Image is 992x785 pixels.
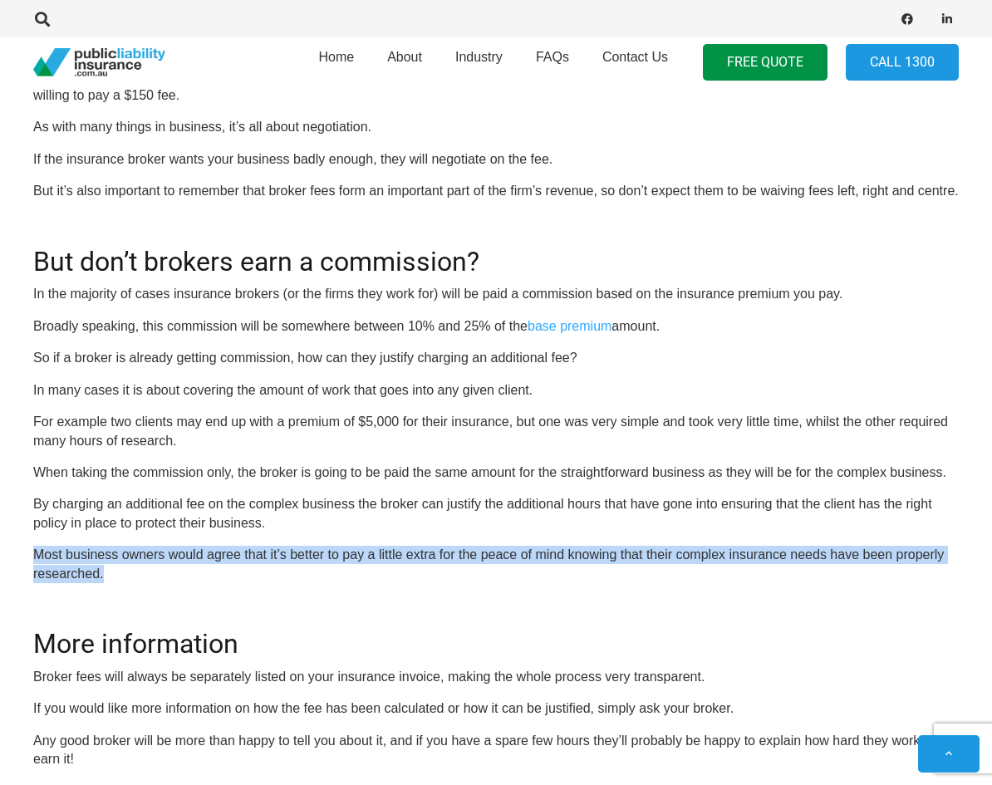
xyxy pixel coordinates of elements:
p: If the insurance broker wants your business badly enough, they will negotiate on the fee. [33,150,959,169]
p: For example two clients may end up with a premium of $5,000 for their insurance, but one was very... [33,413,959,450]
p: But it’s also important to remember that broker fees form an important part of the firm’s revenue... [33,182,959,200]
a: pli_logotransparent [33,48,165,77]
p: Broker fees will always be separately listed on your insurance invoice, making the whole process ... [33,668,959,686]
a: FAQs [519,32,586,92]
a: FREE QUOTE [703,44,827,81]
a: Industry [439,32,519,92]
span: Home [318,50,354,64]
p: If you would like more information on how the fee has been calculated or how it can be justified,... [33,699,959,718]
h2: More information [33,608,959,660]
a: Search [26,12,59,27]
p: When taking the commission only, the broker is going to be paid the same amount for the straightf... [33,464,959,482]
a: Facebook [896,7,919,31]
a: About [371,32,439,92]
a: LinkedIn [936,7,959,31]
span: Industry [455,50,503,64]
p: In many cases it is about covering the amount of work that goes into any given client. [33,381,959,400]
p: As with many things in business, it’s all about negotiation. [33,118,959,136]
a: Back to top [918,735,980,773]
a: Contact Us [586,32,685,92]
a: Call 1300 [846,44,959,81]
p: By charging an additional fee on the complex business the broker can justify the additional hours... [33,495,959,532]
p: Most business owners would agree that it’s better to pay a little extra for the peace of mind kno... [33,546,959,583]
h2: But don’t brokers earn a commission? [33,226,959,277]
p: In the majority of cases insurance brokers (or the firms they work for) will be paid a commission... [33,285,959,303]
p: Broadly speaking, this commission will be somewhere between 10% and 25% of the amount. [33,317,959,336]
a: base premium [528,319,611,333]
span: FAQs [536,50,569,64]
p: So if a broker is already getting commission, how can they justify charging an additional fee? [33,349,959,367]
p: Any good broker will be more than happy to tell you about it, and if you have a spare few hours t... [33,732,959,769]
span: About [387,50,422,64]
a: Home [302,32,371,92]
span: Contact Us [602,50,668,64]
